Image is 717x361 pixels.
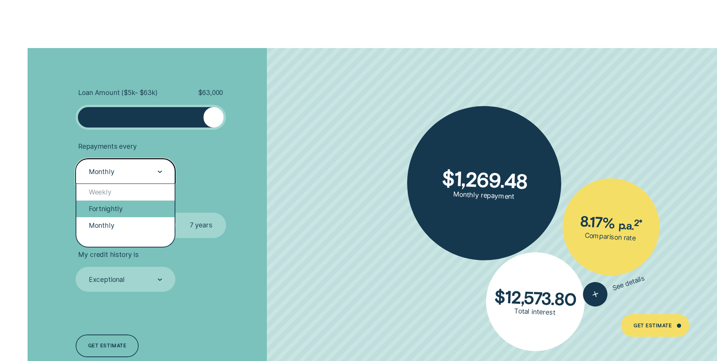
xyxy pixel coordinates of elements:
span: See details [612,274,646,293]
label: 7 years [176,213,226,238]
div: Exceptional [89,275,125,284]
div: Weekly [76,184,175,201]
span: My credit history is [78,251,138,259]
a: Get estimate [76,335,139,357]
div: Monthly [76,217,175,234]
a: Get Estimate [621,314,689,337]
div: Monthly [89,168,115,176]
span: Loan Amount ( $5k - $63k ) [78,89,157,97]
div: Fortnightly [76,201,175,217]
span: Repayments every [78,142,136,151]
button: See details [580,266,648,310]
span: $ 63,000 [198,89,223,97]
